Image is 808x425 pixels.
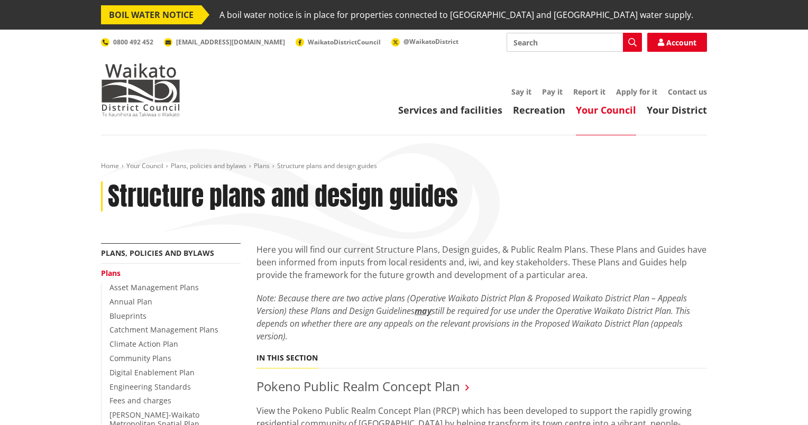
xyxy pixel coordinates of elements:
[308,38,381,47] span: WaikatoDistrictCouncil
[176,38,285,47] span: [EMAIL_ADDRESS][DOMAIN_NAME]
[256,354,318,363] h5: In this section
[113,38,153,47] span: 0800 492 452
[398,104,502,116] a: Services and facilities
[109,297,152,307] a: Annual Plan
[513,104,565,116] a: Recreation
[219,5,693,24] span: A boil water notice is in place for properties connected to [GEOGRAPHIC_DATA] and [GEOGRAPHIC_DAT...
[647,33,707,52] a: Account
[109,367,195,377] a: Digital Enablement Plan
[101,162,707,171] nav: breadcrumb
[101,268,121,278] a: Plans
[109,282,199,292] a: Asset Management Plans
[256,243,707,281] p: Here you will find our current Structure Plans, Design guides, & Public Realm Plans. These Plans ...
[101,161,119,170] a: Home
[109,353,171,363] a: Community Plans
[109,382,191,392] a: Engineering Standards
[109,325,218,335] a: Catchment Management Plans
[507,33,642,52] input: Search input
[511,87,531,97] a: Say it
[296,38,381,47] a: WaikatoDistrictCouncil
[109,339,178,349] a: Climate Action Plan
[126,161,163,170] a: Your Council
[403,37,458,46] span: @WaikatoDistrict
[101,38,153,47] a: 0800 492 452
[542,87,563,97] a: Pay it
[647,104,707,116] a: Your District
[254,161,270,170] a: Plans
[576,104,636,116] a: Your Council
[573,87,605,97] a: Report it
[668,87,707,97] a: Contact us
[109,311,146,321] a: Blueprints
[109,395,171,405] a: Fees and charges
[256,292,690,342] em: Note: Because there are two active plans (Operative Waikato District Plan & Proposed Waikato Dist...
[277,161,377,170] span: Structure plans and design guides
[101,63,180,116] img: Waikato District Council - Te Kaunihera aa Takiwaa o Waikato
[391,37,458,46] a: @WaikatoDistrict
[108,181,458,212] h1: Structure plans and design guides
[256,377,460,395] a: Pokeno Public Realm Concept Plan
[171,161,246,170] a: Plans, policies and bylaws
[164,38,285,47] a: [EMAIL_ADDRESS][DOMAIN_NAME]
[415,305,431,317] span: may
[101,248,214,258] a: Plans, policies and bylaws
[616,87,657,97] a: Apply for it
[101,5,201,24] span: BOIL WATER NOTICE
